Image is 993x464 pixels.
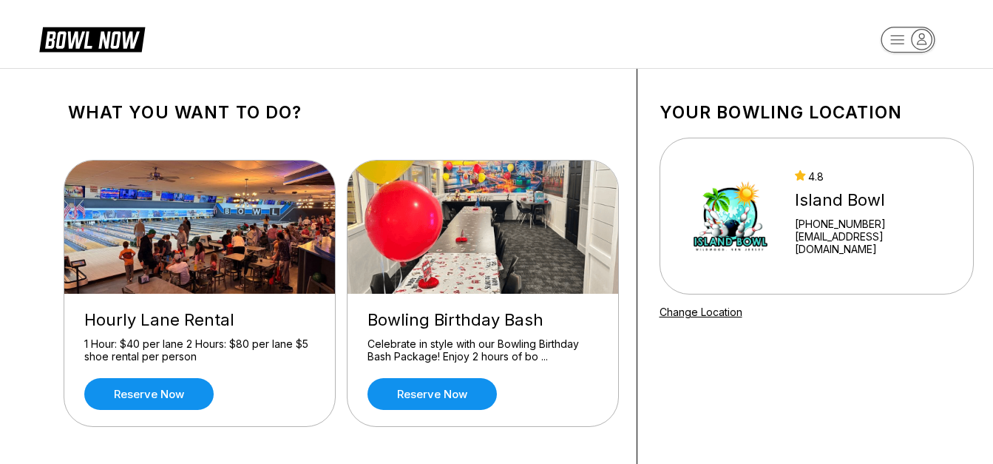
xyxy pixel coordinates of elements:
[679,161,782,272] img: Island Bowl
[795,190,953,210] div: Island Bowl
[64,161,336,294] img: Hourly Lane Rental
[367,337,598,363] div: Celebrate in style with our Bowling Birthday Bash Package! Enjoy 2 hours of bo ...
[68,102,614,123] h1: What you want to do?
[84,337,315,363] div: 1 Hour: $40 per lane 2 Hours: $80 per lane $5 shoe rental per person
[795,170,953,183] div: 4.8
[367,378,497,410] a: Reserve now
[84,310,315,330] div: Hourly Lane Rental
[795,218,953,230] div: [PHONE_NUMBER]
[660,306,742,318] a: Change Location
[348,161,620,294] img: Bowling Birthday Bash
[367,310,598,330] div: Bowling Birthday Bash
[660,102,974,123] h1: Your bowling location
[795,230,953,255] a: [EMAIL_ADDRESS][DOMAIN_NAME]
[84,378,214,410] a: Reserve now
